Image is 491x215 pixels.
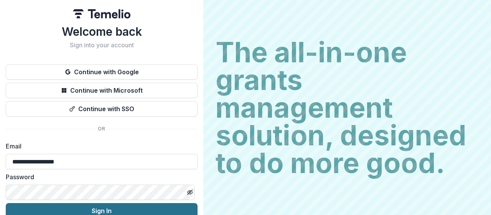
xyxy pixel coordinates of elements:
[6,101,198,117] button: Continue with SSO
[184,186,196,198] button: Toggle password visibility
[6,142,193,151] label: Email
[6,83,198,98] button: Continue with Microsoft
[73,9,130,18] img: Temelio
[6,172,193,182] label: Password
[6,64,198,80] button: Continue with Google
[6,42,198,49] h2: Sign into your account
[6,25,198,38] h1: Welcome back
